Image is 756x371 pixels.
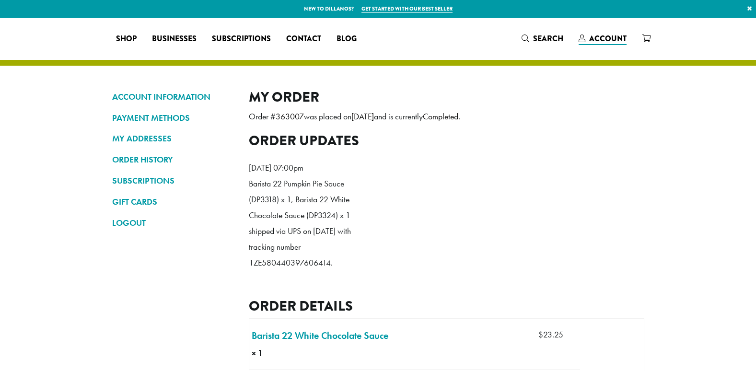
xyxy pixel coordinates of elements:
[252,347,298,359] strong: × 1
[249,109,644,125] p: Order # was placed on and is currently .
[249,298,644,314] h2: Order details
[112,173,234,189] a: SUBSCRIPTIONS
[276,111,304,122] mark: 363007
[249,160,359,176] p: [DATE] 07:00pm
[152,33,197,45] span: Businesses
[108,31,144,46] a: Shop
[361,5,453,13] a: Get started with our best seller
[212,33,271,45] span: Subscriptions
[589,33,627,44] span: Account
[252,328,388,343] a: Barista 22 White Chocolate Sauce
[351,111,374,122] mark: [DATE]
[514,31,571,46] a: Search
[249,132,644,149] h2: Order updates
[538,329,563,340] bdi: 23.25
[423,111,458,122] mark: Completed
[533,33,563,44] span: Search
[112,89,234,105] a: ACCOUNT INFORMATION
[112,110,234,126] a: PAYMENT METHODS
[112,215,234,231] a: LOGOUT
[249,89,644,105] h2: My Order
[538,329,543,340] span: $
[112,151,234,168] a: ORDER HISTORY
[249,176,359,271] p: Barista 22 Pumpkin Pie Sauce (DP3318) x 1, Barista 22 White Chocolate Sauce (DP3324) x 1 shipped ...
[286,33,321,45] span: Contact
[112,194,234,210] a: GIFT CARDS
[112,130,234,147] a: MY ADDRESSES
[116,33,137,45] span: Shop
[337,33,357,45] span: Blog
